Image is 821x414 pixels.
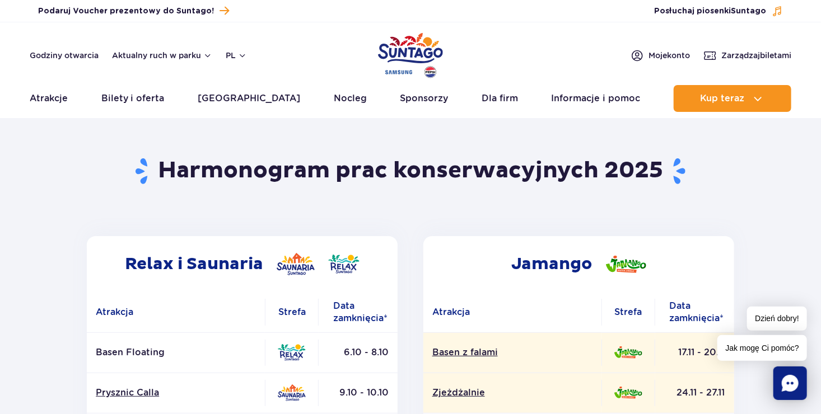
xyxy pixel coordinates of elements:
[606,256,646,273] img: Jamango
[400,85,448,112] a: Sponsorzy
[319,373,398,413] td: 9.10 - 10.10
[423,236,734,292] h2: Jamango
[747,307,807,331] span: Dzień dobry!
[773,366,807,400] div: Chat
[432,346,593,359] a: Basen z falami
[334,85,367,112] a: Nocleg
[655,292,734,332] th: Data zamknięcia*
[30,85,68,112] a: Atrakcje
[30,50,99,61] a: Godziny otwarcia
[328,255,360,274] img: Relax
[277,253,315,275] img: Saunaria
[614,346,642,359] img: Jamango
[432,387,593,399] a: Zjeżdżalnie
[265,292,319,332] th: Strefa
[38,6,214,17] span: Podaruj Voucher prezentowy do Suntago!
[731,7,766,15] span: Suntago
[112,51,212,60] button: Aktualny ruch w parku
[649,50,690,61] span: Moje konto
[551,85,640,112] a: Informacje i pomoc
[278,344,306,361] img: Relax
[614,387,642,399] img: Jamango
[655,332,734,373] td: 17.11 - 20.11
[631,49,690,62] a: Mojekonto
[83,157,739,186] h1: Harmonogram prac konserwacyjnych 2025
[96,346,256,359] p: Basen Floating
[96,387,256,399] a: Prysznic Calla
[601,292,655,332] th: Strefa
[423,292,601,332] th: Atrakcja
[654,6,783,17] button: Posłuchaj piosenkiSuntago
[378,28,443,79] a: Park of Poland
[655,373,734,413] td: 24.11 - 27.11
[700,93,744,103] span: Kup teraz
[654,6,766,17] span: Posłuchaj piosenki
[87,236,398,292] h2: Relax i Saunaria
[38,3,229,18] a: Podaruj Voucher prezentowy do Suntago!
[198,85,300,112] a: [GEOGRAPHIC_DATA]
[721,50,791,61] span: Zarządzaj biletami
[101,85,165,112] a: Bilety i oferta
[226,50,247,61] button: pl
[674,85,791,112] button: Kup teraz
[319,332,398,373] td: 6.10 - 8.10
[87,292,265,332] th: Atrakcja
[703,49,791,62] a: Zarządzajbiletami
[717,335,807,361] span: Jak mogę Ci pomóc?
[482,85,518,112] a: Dla firm
[278,384,306,401] img: Saunaria
[319,292,398,332] th: Data zamknięcia*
